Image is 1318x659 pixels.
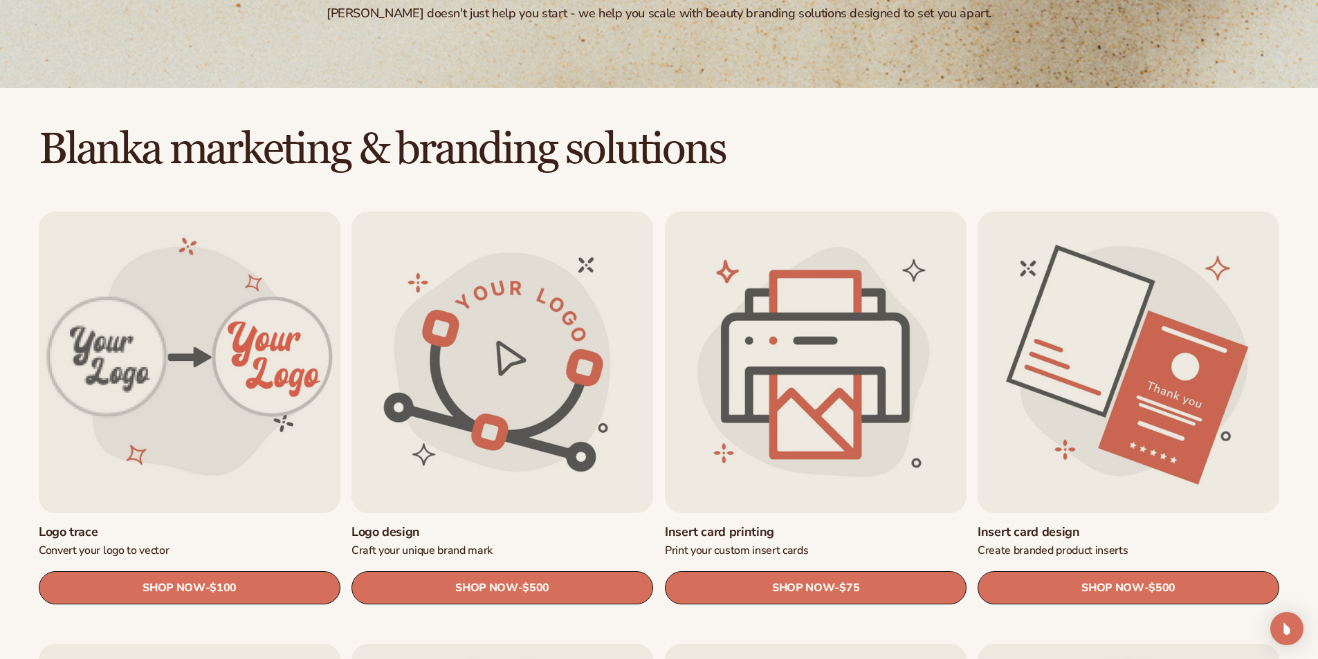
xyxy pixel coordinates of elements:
a: SHOP NOW- $500 [351,572,653,605]
span: $75 [839,582,859,595]
span: $500 [523,582,550,595]
a: SHOP NOW- $100 [39,572,340,605]
a: SHOP NOW- $75 [665,572,967,605]
a: Insert card printing [665,524,967,540]
a: Insert card design [978,524,1279,540]
span: $100 [210,582,237,595]
a: Logo design [351,524,653,540]
a: Logo trace [39,524,340,540]
a: SHOP NOW- $500 [978,572,1279,605]
div: Open Intercom Messenger [1270,612,1303,645]
span: SHOP NOW [772,582,834,595]
div: [PERSON_NAME] doesn't just help you start - we help you scale with beauty branding solutions desi... [327,6,991,21]
span: SHOP NOW [1081,582,1144,595]
span: $500 [1148,582,1175,595]
span: SHOP NOW [455,582,518,595]
span: SHOP NOW [143,582,205,595]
